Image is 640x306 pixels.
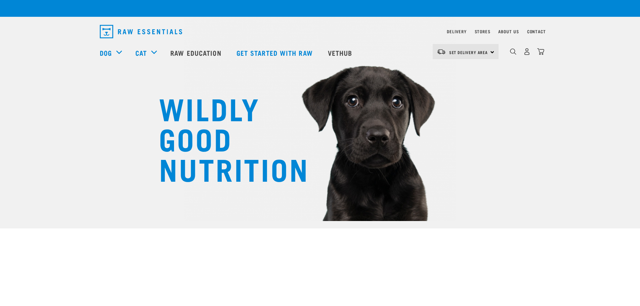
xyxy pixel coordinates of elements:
[164,39,229,66] a: Raw Education
[230,39,321,66] a: Get started with Raw
[100,48,112,58] a: Dog
[321,39,361,66] a: Vethub
[510,48,516,55] img: home-icon-1@2x.png
[537,48,544,55] img: home-icon@2x.png
[449,51,488,53] span: Set Delivery Area
[447,30,466,33] a: Delivery
[135,48,147,58] a: Cat
[100,25,182,38] img: Raw Essentials Logo
[159,92,293,183] h1: WILDLY GOOD NUTRITION
[523,48,530,55] img: user.png
[437,49,446,55] img: van-moving.png
[94,22,546,41] nav: dropdown navigation
[498,30,519,33] a: About Us
[475,30,490,33] a: Stores
[527,30,546,33] a: Contact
